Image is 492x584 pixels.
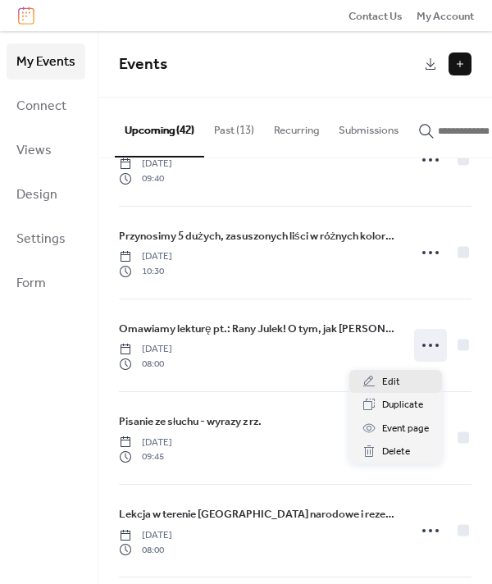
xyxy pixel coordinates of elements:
[119,227,398,245] a: Przynosimy 5 dużych, zasuszonych liści w różnych kolorach.
[7,265,85,301] a: Form
[417,8,474,25] span: My Account
[115,98,204,157] button: Upcoming (42)
[382,374,400,390] span: Edit
[7,132,85,168] a: Views
[16,49,75,75] span: My Events
[119,320,398,338] a: Omawiamy lekturę pt.: Rany Julek! O tym, jak [PERSON_NAME] został poetą.
[119,49,167,80] span: Events
[119,171,172,186] span: 09:40
[348,8,403,25] span: Contact Us
[382,421,429,437] span: Event page
[119,157,172,171] span: [DATE]
[348,7,403,24] a: Contact Us
[16,271,46,297] span: Form
[417,7,474,24] a: My Account
[119,449,172,464] span: 09:45
[119,228,398,244] span: Przynosimy 5 dużych, zasuszonych liści w różnych kolorach.
[119,505,398,523] a: Lekcja w terenie [GEOGRAPHIC_DATA] narodowe i rezerwaty przyrody.
[382,397,423,413] span: Duplicate
[119,321,398,337] span: Omawiamy lekturę pt.: Rany Julek! O tym, jak [PERSON_NAME] został poetą.
[119,264,172,279] span: 10:30
[7,43,85,80] a: My Events
[264,98,329,155] button: Recurring
[119,249,172,264] span: [DATE]
[18,7,34,25] img: logo
[119,528,172,543] span: [DATE]
[119,543,172,558] span: 08:00
[329,98,408,155] button: Submissions
[16,182,57,208] span: Design
[16,94,66,120] span: Connect
[119,413,262,430] span: Pisanie ze słuchu - wyrazy z rz.
[7,221,85,257] a: Settings
[119,342,172,357] span: [DATE]
[7,88,85,124] a: Connect
[7,176,85,212] a: Design
[382,444,410,460] span: Delete
[119,413,262,431] a: Pisanie ze słuchu - wyrazy z rz.
[16,138,52,164] span: Views
[16,226,66,253] span: Settings
[119,436,172,450] span: [DATE]
[204,98,264,155] button: Past (13)
[119,357,172,372] span: 08:00
[119,506,398,522] span: Lekcja w terenie [GEOGRAPHIC_DATA] narodowe i rezerwaty przyrody.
